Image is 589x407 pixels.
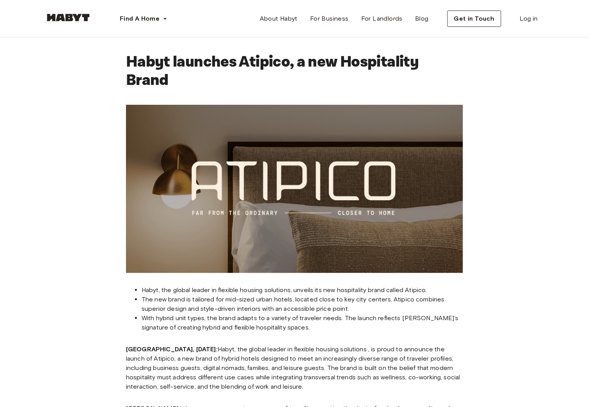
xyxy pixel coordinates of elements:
[361,14,403,23] span: For Landlords
[114,11,174,26] button: Find A Home
[126,105,463,273] img: Habyt launches Atipico, a new Hospitality Brand
[454,14,495,23] span: Get in Touch
[45,14,92,21] img: Habyt
[447,11,501,27] button: Get in Touch
[254,11,304,26] a: About Habyt
[126,345,463,391] p: Habyt, the global leader in flexible housing solutions , is proud to announce the launch of Atipi...
[142,295,463,314] li: The new brand is tailored for mid-sized urban hotels, located close to key city centers. Atipico ...
[514,11,544,26] a: Log in
[310,14,349,23] span: For Business
[120,14,160,23] span: Find A Home
[126,53,463,89] h1: Habyt launches Atipico, a new Hospitality Brand
[260,14,298,23] span: About Habyt
[355,11,409,26] a: For Landlords
[415,14,429,23] span: Blog
[520,14,538,23] span: Log in
[304,11,355,26] a: For Business
[126,345,218,353] strong: [GEOGRAPHIC_DATA], [DATE]:
[142,314,463,332] li: With hybrid unit types, the brand adapts to a variety of traveler needs. The launch reflects [PER...
[409,11,435,26] a: Blog
[142,285,463,295] li: Habyt, the global leader in flexible housing solutions, unveils its new hospitality brand called ...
